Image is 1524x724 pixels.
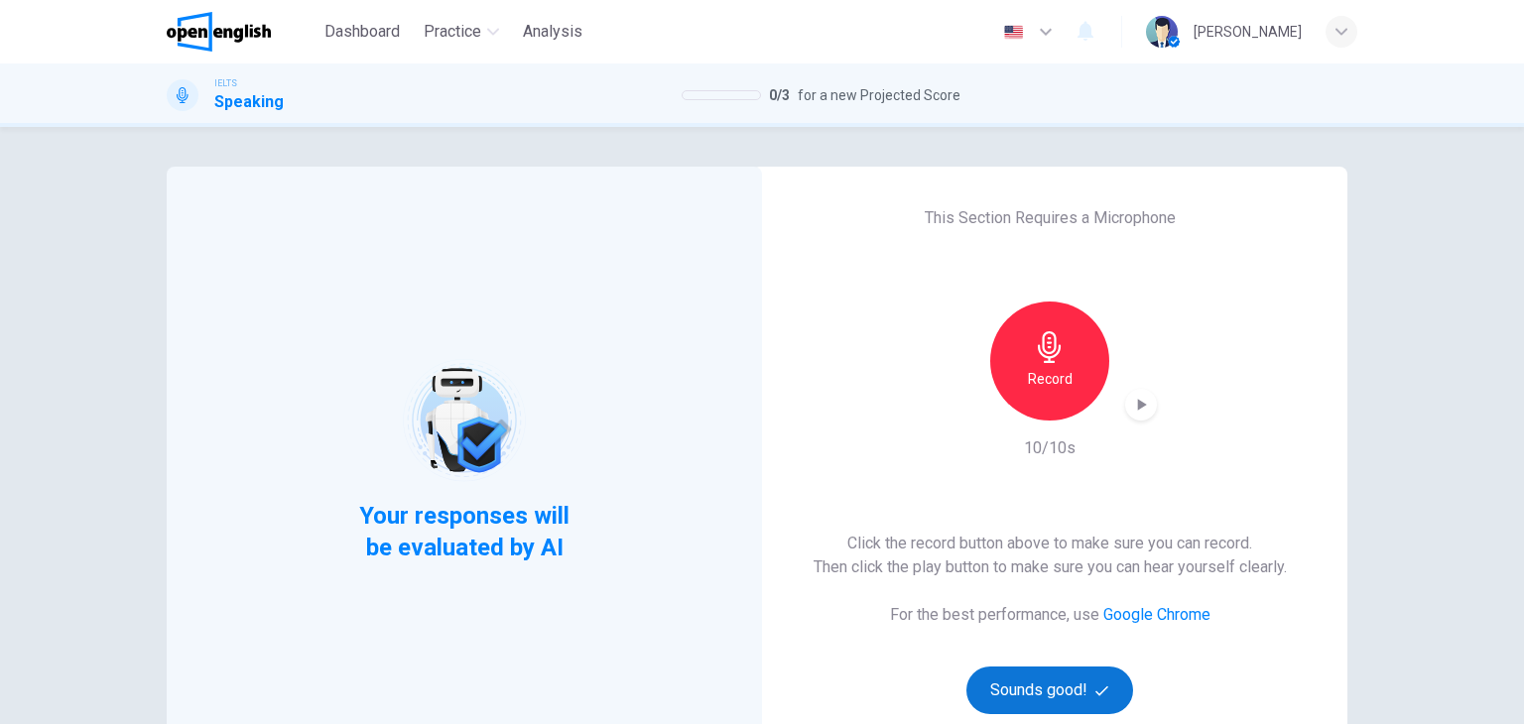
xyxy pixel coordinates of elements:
[890,603,1210,627] h6: For the best performance, use
[1103,605,1210,624] a: Google Chrome
[401,357,527,483] img: robot icon
[214,90,284,114] h1: Speaking
[925,206,1176,230] h6: This Section Requires a Microphone
[814,532,1287,579] h6: Click the record button above to make sure you can record. Then click the play button to make sur...
[769,83,790,107] span: 0 / 3
[317,14,408,50] button: Dashboard
[1001,25,1026,40] img: en
[416,14,507,50] button: Practice
[515,14,590,50] button: Analysis
[1194,20,1302,44] div: [PERSON_NAME]
[324,20,400,44] span: Dashboard
[798,83,960,107] span: for a new Projected Score
[1146,16,1178,48] img: Profile picture
[344,500,585,563] span: Your responses will be evaluated by AI
[1028,367,1073,391] h6: Record
[523,20,582,44] span: Analysis
[966,666,1133,714] button: Sounds good!
[990,302,1109,421] button: Record
[1024,436,1076,460] h6: 10/10s
[214,76,237,90] span: IELTS
[424,20,481,44] span: Practice
[167,12,271,52] img: OpenEnglish logo
[167,12,317,52] a: OpenEnglish logo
